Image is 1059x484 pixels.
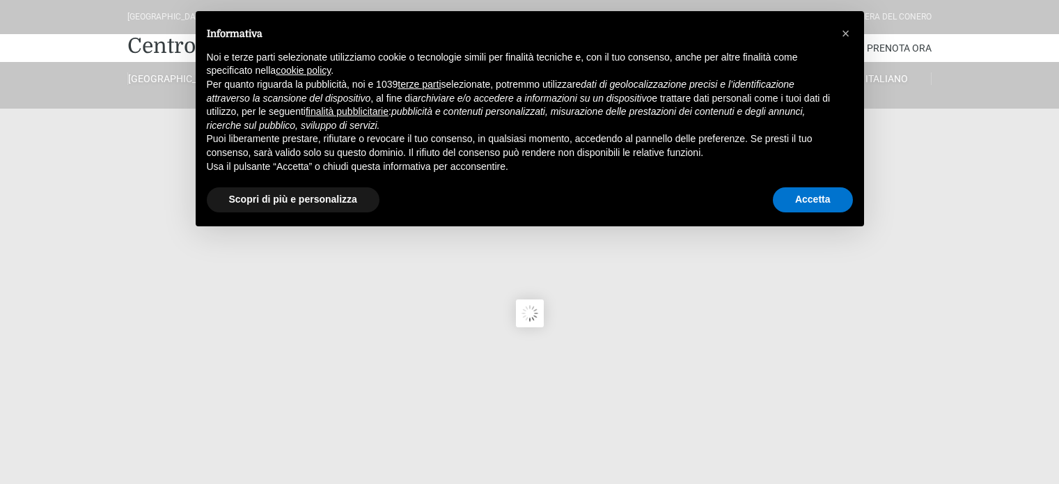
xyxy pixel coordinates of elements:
[207,160,831,174] p: Usa il pulsante “Accetta” o chiudi questa informativa per acconsentire.
[306,105,389,119] button: finalità pubblicitarie
[127,10,207,24] div: [GEOGRAPHIC_DATA]
[207,28,831,40] h2: Informativa
[207,106,806,131] em: pubblicità e contenuti personalizzati, misurazione delle prestazioni dei contenuti e degli annunc...
[842,26,850,41] span: ×
[842,72,932,85] a: Italiano
[865,73,908,84] span: Italiano
[127,72,217,85] a: [GEOGRAPHIC_DATA]
[867,34,932,62] a: Prenota Ora
[835,22,857,45] button: Chiudi questa informativa
[276,65,331,76] a: cookie policy
[207,132,831,159] p: Puoi liberamente prestare, rifiutare o revocare il tuo consenso, in qualsiasi momento, accedendo ...
[850,10,932,24] div: Riviera Del Conero
[207,79,794,104] em: dati di geolocalizzazione precisi e l’identificazione attraverso la scansione del dispositivo
[207,78,831,132] p: Per quanto riguarda la pubblicità, noi e 1039 selezionate, potremmo utilizzare , al fine di e tra...
[398,78,441,92] button: terze parti
[412,93,652,104] em: archiviare e/o accedere a informazioni su un dispositivo
[207,187,379,212] button: Scopri di più e personalizza
[127,32,396,60] a: Centro Vacanze De Angelis
[773,187,853,212] button: Accetta
[207,51,831,78] p: Noi e terze parti selezionate utilizziamo cookie o tecnologie simili per finalità tecniche e, con...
